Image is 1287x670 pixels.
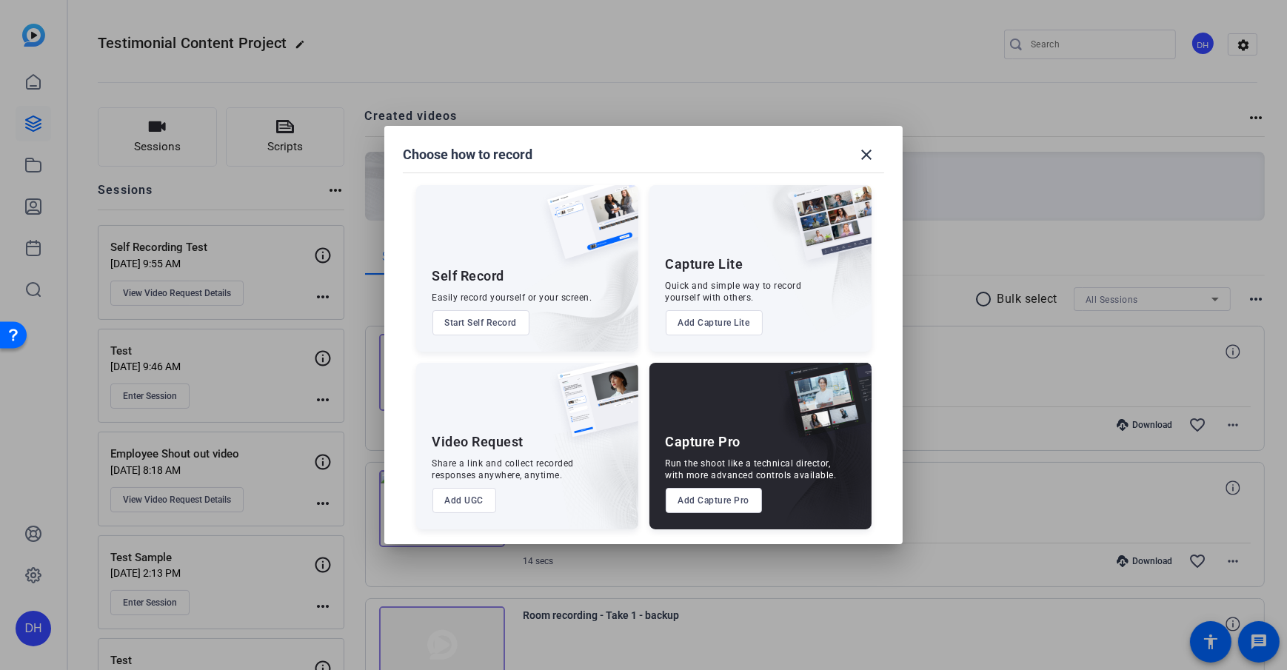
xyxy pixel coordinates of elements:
img: embarkstudio-capture-pro.png [762,381,872,529]
button: Add UGC [432,488,497,513]
img: ugc-content.png [546,363,638,452]
div: Video Request [432,433,524,451]
img: embarkstudio-capture-lite.png [739,185,872,333]
div: Run the shoot like a technical director, with more advanced controls available. [666,458,837,481]
img: self-record.png [536,185,638,274]
div: Share a link and collect recorded responses anywhere, anytime. [432,458,575,481]
mat-icon: close [858,146,875,164]
img: embarkstudio-ugc-content.png [552,409,638,529]
div: Capture Lite [666,255,743,273]
button: Add Capture Pro [666,488,763,513]
div: Easily record yourself or your screen. [432,292,592,304]
h1: Choose how to record [403,146,532,164]
img: embarkstudio-self-record.png [509,217,638,352]
button: Add Capture Lite [666,310,763,335]
button: Start Self Record [432,310,530,335]
div: Quick and simple way to record yourself with others. [666,280,802,304]
img: capture-pro.png [774,363,872,453]
div: Capture Pro [666,433,741,451]
img: capture-lite.png [780,185,872,275]
div: Self Record [432,267,505,285]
